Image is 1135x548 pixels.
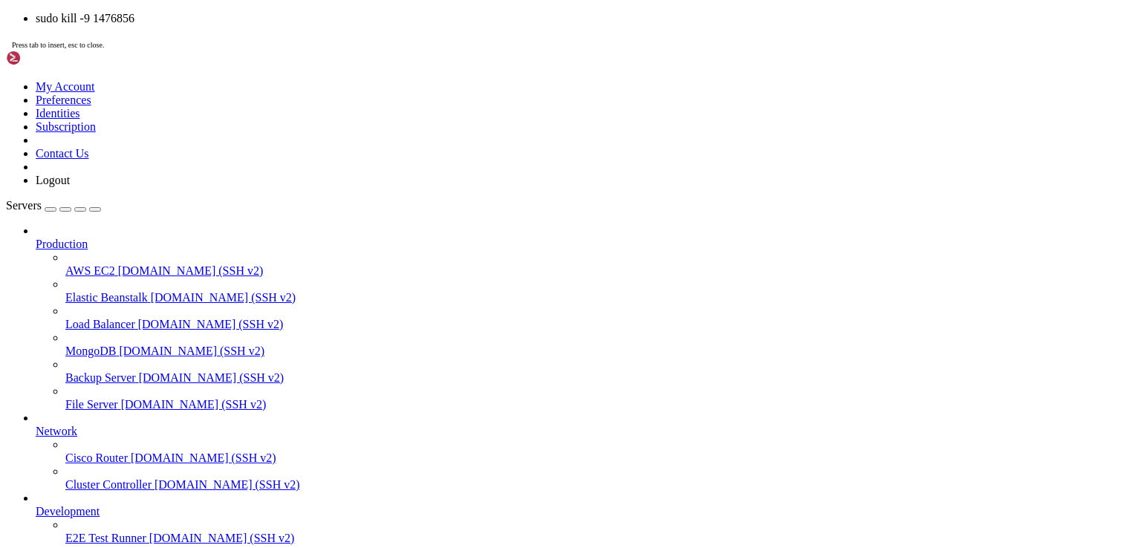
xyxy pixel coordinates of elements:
span: [DOMAIN_NAME] (SSH v2) [139,371,284,384]
span: Backup Server [65,371,136,384]
x-row: gunicorn 2693686 ubuntu 5u IPv4 3120380151 0t0 TCP *:5000 (LISTEN) [6,359,941,372]
span: ~ [83,435,89,447]
a: Contact Us [36,147,89,160]
span: Development [36,505,100,518]
a: File Server [DOMAIN_NAME] (SSH v2) [65,398,1129,411]
li: MongoDB [DOMAIN_NAME] (SSH v2) [65,331,1129,358]
x-row: gunicorn 2566516 ubuntu 5u IPv4 3120380071 0t0 TCP *:5006 (LISTEN) [6,271,941,284]
span: Production [36,238,88,250]
span: Cluster Controller [65,478,152,491]
x-row: : $ sudo kill -9 1476856 [6,423,941,435]
li: Cluster Controller [DOMAIN_NAME] (SSH v2) [65,465,1129,492]
span: [DOMAIN_NAME] (SSH v2) [138,318,284,330]
span: [DOMAIN_NAME] (SSH v2) [118,264,264,277]
x-row: gunicorn 2412843 ubuntu 5u IPv4 3120380071 0t0 TCP *:5006 (LISTEN) [6,120,941,132]
span: File Server [65,398,118,411]
span: Network [36,425,77,437]
x-row: gunicorn 2643446 ubuntu 5u IPv4 2128194194 0t0 TCP *:5023 (LISTEN) [6,309,941,322]
a: MongoDB [DOMAIN_NAME] (SSH v2) [65,345,1129,358]
a: Preferences [36,94,91,106]
x-row: gunicorn 2412855 ubuntu 5u IPv4 3120380160 0t0 TCP *:5001 (LISTEN) [6,132,941,145]
li: Development [36,492,1129,545]
span: [DOMAIN_NAME] (SSH v2) [119,345,264,357]
x-row: gunicorn 2356842 ubuntu 5u IPv4 3120394582 0t0 TCP *:5021 (LISTEN) [6,82,941,94]
a: Load Balancer [DOMAIN_NAME] (SSH v2) [65,318,1129,331]
a: Network [36,425,1129,438]
li: AWS EC2 [DOMAIN_NAME] (SSH v2) [65,251,1129,278]
x-row: gunicorn 2562517 ubuntu 5u IPv4 3120380047 0t0 TCP *:5009 (LISTEN) [6,258,941,271]
a: AWS EC2 [DOMAIN_NAME] (SSH v2) [65,264,1129,278]
li: File Server [DOMAIN_NAME] (SSH v2) [65,385,1129,411]
x-row: gunicorn 3876246 ubuntu 5u IPv4 4080184897 0t0 TCP *:5025 (LISTEN) [6,410,941,423]
x-row: gunicorn 2412954 ubuntu 5u IPv4 3120380686 0t0 TCP *:5011 (LISTEN) [6,157,941,170]
x-row: gunicorn 2356622 ubuntu 5u IPv4 3120380049 0t0 TCP *:5004 (LISTEN) [6,69,941,82]
a: Development [36,505,1129,518]
span: [DOMAIN_NAME] (SSH v2) [121,398,267,411]
a: Logout [36,174,70,186]
x-row: gunicorn 2599921 ubuntu 5u IPv4 3120394558 0t0 TCP *:5017 (LISTEN) [6,284,941,296]
li: Cisco Router [DOMAIN_NAME] (SSH v2) [65,438,1129,465]
span: ~ [83,423,89,434]
a: Identities [36,107,80,120]
x-row: : $ sudo kill -9 [6,435,941,448]
span: [DOMAIN_NAME] (SSH v2) [155,478,300,491]
a: Cluster Controller [DOMAIN_NAME] (SSH v2) [65,478,1129,492]
a: Subscription [36,120,96,133]
span: ubuntu@27443 [6,435,77,447]
span: [DOMAIN_NAME] (SSH v2) [131,451,276,464]
span: AWS EC2 [65,264,115,277]
x-row: gunicorn 2766427 ubuntu 5u IPv4 3120380054 0t0 TCP *:5022 (LISTEN) [6,397,941,410]
a: Elastic Beanstalk [DOMAIN_NAME] (SSH v2) [65,291,1129,304]
span: E2E Test Runner [65,532,146,544]
a: My Account [36,80,95,93]
x-row: gunicorn 2599949 ubuntu 5u IPv4 2128194194 0t0 TCP *:5023 (LISTEN) [6,296,941,309]
x-row: gunicorn 2455270 ubuntu 5u IPv4 4080184897 0t0 TCP *:5025 (LISTEN) [6,233,941,246]
x-row: gunicorn 2505869 ubuntu 5u IPv4 3120380034 0t0 TCP *:5016 (LISTEN) [6,246,941,258]
x-row: gunicorn 2412796 ubuntu 5u IPv4 3120380069 0t0 TCP *:5015 (LISTEN) [6,107,941,120]
li: Network [36,411,1129,492]
x-row: gunicorn 2412996 ubuntu 5u IPv4 3120380158 0t0 TCP *:5020 (LISTEN) [6,183,941,195]
li: Load Balancer [DOMAIN_NAME] (SSH v2) [65,304,1129,331]
span: Elastic Beanstalk [65,291,148,304]
span: Load Balancer [65,318,135,330]
li: Backup Server [DOMAIN_NAME] (SSH v2) [65,358,1129,385]
a: Servers [6,199,101,212]
x-row: gunicorn 2338500 ubuntu 5u IPv4 3120380051 0t0 TCP *:5007 (LISTEN) [6,6,941,19]
span: ubuntu@27443 [6,423,77,434]
span: Press tab to insert, esc to close. [12,41,104,49]
x-row: gunicorn 2439781 ubuntu 5u IPv4 3120394558 0t0 TCP *:5017 (LISTEN) [6,208,941,221]
x-row: gunicorn 2694394 ubuntu 5u IPv4 3120380151 0t0 TCP *:5000 (LISTEN) [6,372,941,385]
div: (29, 34) [187,435,193,448]
x-row: gunicorn 2356509 ubuntu 5u IPv4 3120380039 0t0 TCP *:5014 (LISTEN) [6,31,941,44]
x-row: gunicorn 2432340 ubuntu 5u IPv4 3120380073 0t0 TCP *:5005 (LISTEN) [6,195,941,208]
a: Backup Server [DOMAIN_NAME] (SSH v2) [65,371,1129,385]
li: sudo kill -9 1476856 [36,12,1129,25]
li: Elastic Beanstalk [DOMAIN_NAME] (SSH v2) [65,278,1129,304]
li: Production [36,224,1129,411]
x-row: gunicorn 2439793 ubuntu 5u IPv4 3120380054 0t0 TCP *:5022 (LISTEN) [6,221,941,233]
x-row: gunicorn 2412992 ubuntu 5u IPv4 3120389761 0t0 TCP *:5018 (LISTEN) [6,170,941,183]
x-row: gunicorn 2356897 ubuntu 5u IPv4 3120380039 0t0 TCP *:5014 (LISTEN) [6,94,941,107]
a: Cisco Router [DOMAIN_NAME] (SSH v2) [65,451,1129,465]
img: Shellngn [6,50,91,65]
x-row: gunicorn 2655062 ubuntu 5u IPv4 1074281815 0t0 TCP *:5026 (LISTEN) [6,334,941,347]
x-row: gunicorn 2412902 ubuntu 5u IPv4 3120380032 0t0 TCP *:5012 (LISTEN) [6,145,941,157]
span: MongoDB [65,345,116,357]
x-row: gunicorn 2356472 ubuntu 5u IPv4 3120380158 0t0 TCP *:5020 (LISTEN) [6,19,941,31]
li: E2E Test Runner [DOMAIN_NAME] (SSH v2) [65,518,1129,545]
span: Servers [6,199,42,212]
x-row: gunicorn 2658157 ubuntu 5u IPv4 1132887448 0t0 TCP *:5027 (LISTEN) [6,347,941,359]
x-row: gunicorn 2757196 ubuntu 5u IPv4 3120380047 0t0 TCP *:5009 (LISTEN) [6,385,941,397]
a: Production [36,238,1129,251]
a: E2E Test Runner [DOMAIN_NAME] (SSH v2) [65,532,1129,545]
x-row: gunicorn 2356593 ubuntu 5u IPv4 3120380041 0t0 TCP *:5019 (LISTEN) [6,56,941,69]
span: [DOMAIN_NAME] (SSH v2) [149,532,295,544]
span: [DOMAIN_NAME] (SSH v2) [151,291,296,304]
span: Cisco Router [65,451,128,464]
x-row: gunicorn 2644167 ubuntu 5u IPv4 2128194194 0t0 TCP *:5023 (LISTEN) [6,322,941,334]
x-row: gunicorn 2356540 ubuntu 5u IPv4 3120380686 0t0 TCP *:5011 (LISTEN) [6,44,941,56]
